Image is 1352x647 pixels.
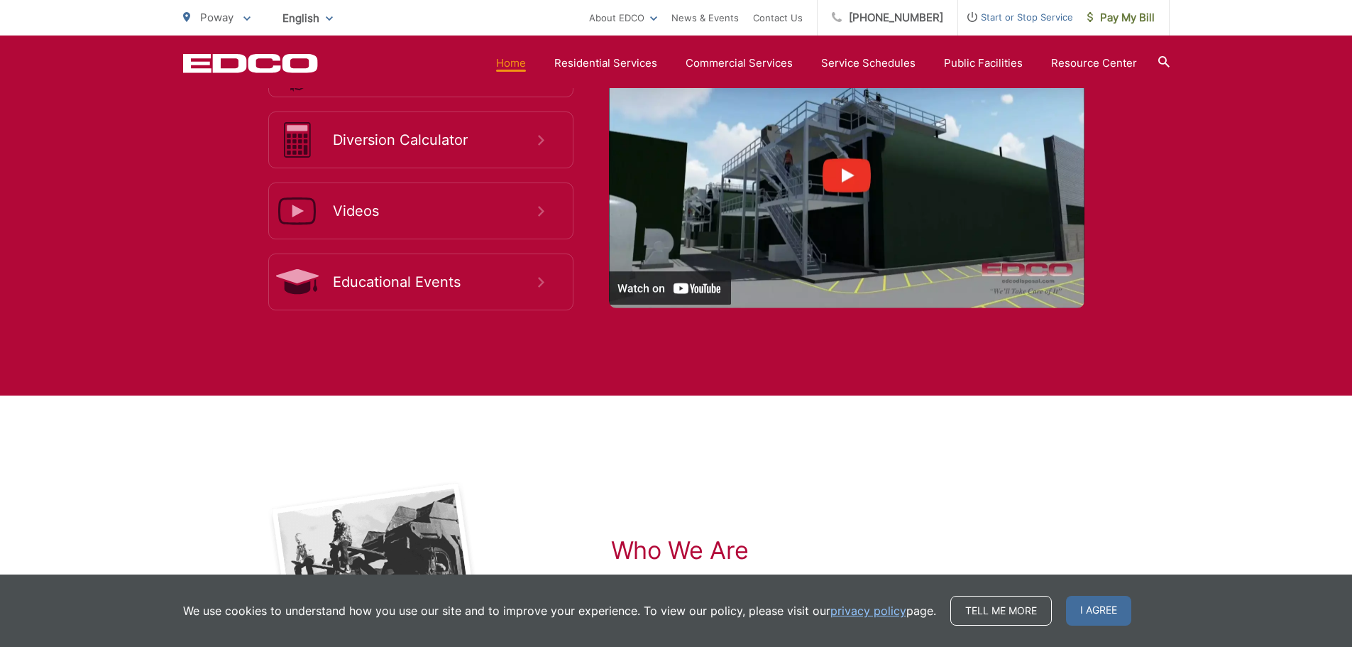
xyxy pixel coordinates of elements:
[268,254,573,310] a: Educational Events
[333,131,538,148] span: Diversion Calculator
[200,11,233,24] span: Poway
[268,112,573,168] a: Diversion Calculator
[944,55,1023,72] a: Public Facilities
[1051,55,1137,72] a: Resource Center
[496,55,526,72] a: Home
[272,6,344,31] span: English
[1066,596,1131,626] span: I agree
[686,55,793,72] a: Commercial Services
[1087,9,1155,26] span: Pay My Bill
[183,53,318,73] a: EDCD logo. Return to the homepage.
[753,9,803,26] a: Contact Us
[611,536,1087,565] h2: Who We Are
[830,602,906,619] a: privacy policy
[183,602,936,619] p: We use cookies to understand how you use our site and to improve your experience. To view our pol...
[589,9,657,26] a: About EDCO
[268,183,573,239] a: Videos
[554,55,657,72] a: Residential Services
[671,9,739,26] a: News & Events
[821,55,916,72] a: Service Schedules
[950,596,1052,626] a: Tell me more
[333,202,538,219] span: Videos
[333,273,538,290] span: Educational Events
